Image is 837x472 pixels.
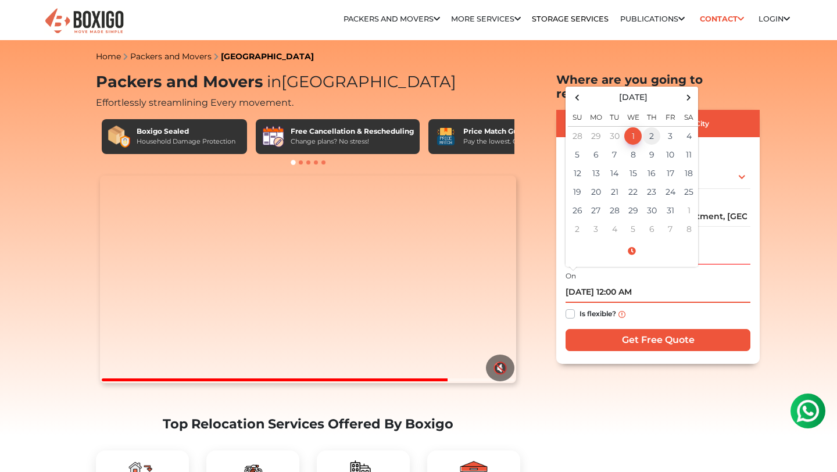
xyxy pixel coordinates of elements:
a: Contact [696,10,747,28]
th: Sa [679,106,698,127]
a: [GEOGRAPHIC_DATA] [221,51,314,62]
video: Your browser does not support the video tag. [100,176,516,384]
span: in [267,72,281,91]
a: Publications [620,15,685,23]
div: Boxigo Sealed [137,126,235,137]
img: Free Cancellation & Rescheduling [262,125,285,148]
input: Get Free Quote [566,329,750,351]
span: [GEOGRAPHIC_DATA] [263,72,456,91]
img: whatsapp-icon.svg [12,12,35,35]
th: Fr [661,106,679,127]
h2: Where are you going to relocate? [556,73,760,101]
span: Effortlessly streamlining Every movement. [96,97,294,108]
th: Tu [605,106,624,127]
th: We [624,106,642,127]
div: Free Cancellation & Rescheduling [291,126,414,137]
img: info [618,311,625,318]
th: Th [642,106,661,127]
div: Household Damage Protection [137,137,235,146]
div: Change plans? No stress! [291,137,414,146]
a: Home [96,51,121,62]
img: Price Match Guarantee [434,125,457,148]
a: Packers and Movers [130,51,212,62]
th: Select Month [586,89,679,106]
button: 🔇 [486,355,514,381]
h1: Packers and Movers [96,73,520,92]
a: Login [759,15,790,23]
a: Select Time [568,246,696,256]
div: Pay the lowest. Guaranteed! [463,137,552,146]
th: Su [568,106,586,127]
h2: Top Relocation Services Offered By Boxigo [96,416,520,432]
a: Storage Services [532,15,609,23]
span: Next Month [681,90,697,105]
a: More services [451,15,521,23]
div: Price Match Guarantee [463,126,552,137]
input: Moving date [566,283,750,303]
span: Previous Month [570,90,585,105]
img: Boxigo Sealed [108,125,131,148]
img: Boxigo [44,7,125,35]
th: Mo [586,106,605,127]
a: Packers and Movers [344,15,440,23]
label: Is flexible? [580,307,616,319]
label: On [566,271,576,281]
